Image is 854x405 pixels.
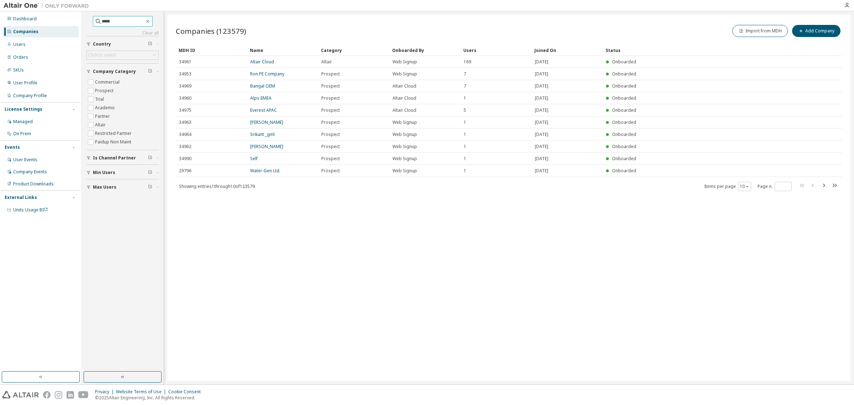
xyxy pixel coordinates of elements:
[535,59,548,65] span: [DATE]
[321,120,340,125] span: Prospect
[86,36,159,52] button: Country
[612,71,636,77] span: Onboarded
[321,71,340,77] span: Prospect
[612,156,636,162] span: Onboarded
[87,51,158,59] div: Click to select
[464,107,466,113] span: 5
[95,395,205,401] p: © 2025 Altair Engineering, Inc. All Rights Reserved.
[116,389,168,395] div: Website Terms of Use
[606,44,799,56] div: Status
[55,391,62,399] img: instagram.svg
[321,95,340,101] span: Prospect
[321,107,340,113] span: Prospect
[464,132,466,137] span: 1
[535,132,548,137] span: [DATE]
[464,156,466,162] span: 1
[250,131,275,137] a: Srikant _gml
[5,106,42,112] div: License Settings
[176,26,246,36] span: Companies (123579)
[250,44,315,56] div: Name
[612,95,636,101] span: Onboarded
[4,2,93,9] img: Altair One
[534,44,600,56] div: Joined On
[148,41,152,47] span: Clear filter
[93,184,116,190] span: Max Users
[464,95,466,101] span: 1
[179,95,191,101] span: 34960
[93,155,136,161] span: Is Channel Partner
[535,71,548,77] span: [DATE]
[5,195,37,200] div: External Links
[179,44,244,56] div: MDH ID
[321,132,340,137] span: Prospect
[13,131,31,137] div: On Prem
[148,170,152,175] span: Clear filter
[612,83,636,89] span: Onboarded
[95,121,107,129] label: Altair
[535,144,548,149] span: [DATE]
[464,168,466,174] span: 1
[43,391,51,399] img: facebook.svg
[95,138,133,146] label: Paidup Non Maint
[321,59,332,65] span: Altair
[95,86,115,95] label: Prospect
[13,42,26,47] div: Users
[13,181,54,187] div: Product Downloads
[392,95,416,101] span: Altair Cloud
[392,107,416,113] span: Altair Cloud
[95,112,111,121] label: Partner
[179,71,191,77] span: 34953
[740,184,749,189] button: 10
[392,144,417,149] span: Web Signup
[250,83,275,89] a: Bangal OEM
[612,143,636,149] span: Onboarded
[86,179,159,195] button: Max Users
[148,184,152,190] span: Clear filter
[179,156,191,162] span: 34990
[758,182,792,191] span: Page n.
[535,120,548,125] span: [DATE]
[612,59,636,65] span: Onboarded
[250,143,283,149] a: [PERSON_NAME]
[13,54,28,60] div: Orders
[13,207,48,213] span: Units Usage BI
[464,120,466,125] span: 1
[464,71,466,77] span: 7
[612,168,636,174] span: Onboarded
[321,44,386,56] div: Category
[179,120,191,125] span: 34963
[13,29,38,35] div: Companies
[321,144,340,149] span: Prospect
[535,107,548,113] span: [DATE]
[148,155,152,161] span: Clear filter
[13,157,37,163] div: User Events
[464,83,466,89] span: 7
[13,119,33,125] div: Managed
[792,25,840,37] button: Add Company
[13,80,37,86] div: User Profile
[250,168,280,174] a: Water-Gen Ltd.
[463,44,529,56] div: Users
[5,144,20,150] div: Events
[179,107,191,113] span: 34975
[612,119,636,125] span: Onboarded
[93,170,115,175] span: Min Users
[392,168,417,174] span: Web Signup
[67,391,74,399] img: linkedin.svg
[250,59,274,65] a: Altair Cloud
[535,95,548,101] span: [DATE]
[250,107,277,113] a: Everest APAC
[95,95,105,104] label: Trial
[95,389,116,395] div: Privacy
[704,182,751,191] span: Items per page
[321,156,340,162] span: Prospect
[732,25,788,37] button: Import from MDH
[148,69,152,74] span: Clear filter
[392,44,458,56] div: Onboarded By
[13,169,47,175] div: Company Events
[535,168,548,174] span: [DATE]
[250,71,284,77] a: Ron PE Company
[86,30,159,36] a: Clear all
[535,83,548,89] span: [DATE]
[392,132,417,137] span: Web Signup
